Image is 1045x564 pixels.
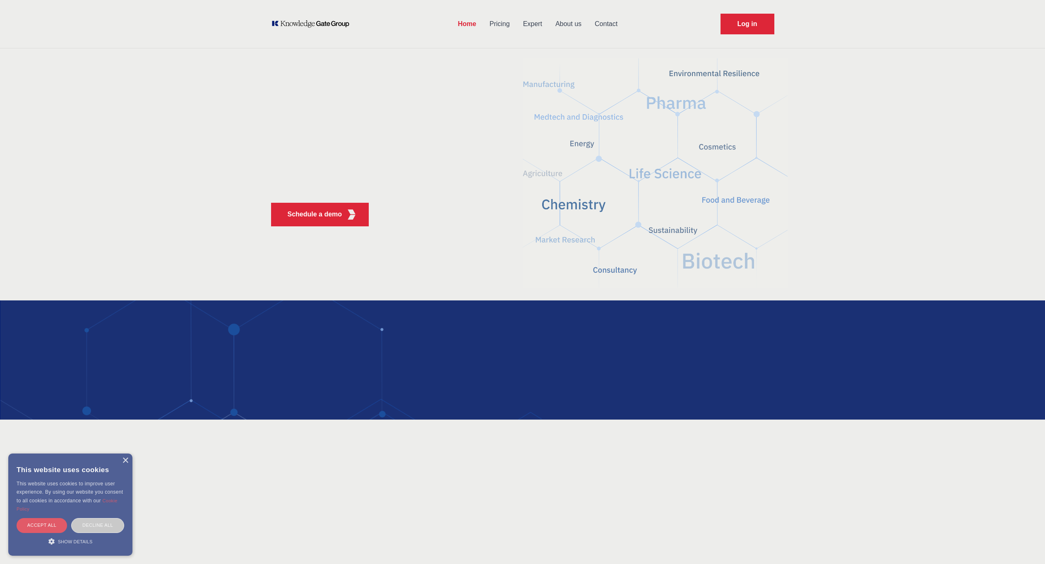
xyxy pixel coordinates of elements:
div: This website uses cookies [17,460,124,480]
a: Pricing [483,13,516,35]
a: Home [451,13,483,35]
div: Accept all [17,518,67,533]
img: KGG Fifth Element RED [523,54,788,292]
div: Close [122,458,128,464]
a: KOL Knowledge Platform: Talk to Key External Experts (KEE) [271,20,355,28]
a: About us [549,13,588,35]
span: This website uses cookies to improve user experience. By using our website you consent to all coo... [17,481,123,504]
div: Decline all [71,518,124,533]
button: Schedule a demoKGG Fifth Element RED [271,203,369,226]
a: Request Demo [721,14,774,34]
a: Contact [588,13,624,35]
a: Expert [516,13,549,35]
div: Show details [17,537,124,545]
a: Cookie Policy [17,498,118,511]
img: KGG Fifth Element RED [346,209,357,220]
p: Schedule a demo [288,209,342,219]
span: Show details [58,539,93,544]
